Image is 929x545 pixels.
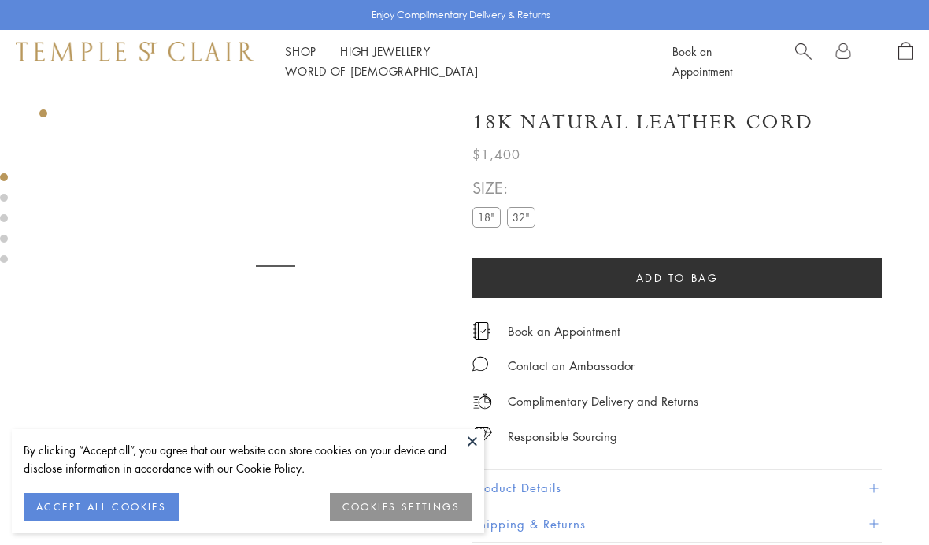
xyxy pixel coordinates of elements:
[472,175,542,201] span: SIZE:
[672,43,732,79] a: Book an Appointment
[472,391,492,411] img: icon_delivery.svg
[850,471,913,529] iframe: Gorgias live chat messenger
[472,506,882,542] button: Shipping & Returns
[340,43,431,59] a: High JewelleryHigh Jewellery
[508,356,635,376] div: Contact an Ambassador
[285,42,637,81] nav: Main navigation
[330,493,472,521] button: COOKIES SETTINGS
[24,493,179,521] button: ACCEPT ALL COOKIES
[472,207,501,227] label: 18"
[472,427,492,443] img: icon_sourcing.svg
[898,42,913,81] a: Open Shopping Bag
[508,427,617,447] div: Responsible Sourcing
[472,258,882,298] button: Add to bag
[372,7,550,23] p: Enjoy Complimentary Delivery & Returns
[285,43,316,59] a: ShopShop
[507,207,535,227] label: 32"
[472,356,488,372] img: MessageIcon-01_2.svg
[472,470,882,506] button: Product Details
[636,269,719,287] span: Add to bag
[508,322,620,339] a: Book an Appointment
[24,441,472,477] div: By clicking “Accept all”, you agree that our website can store cookies on your device and disclos...
[472,109,813,136] h1: 18K Natural Leather Cord
[39,106,47,130] div: Product gallery navigation
[795,42,812,81] a: Search
[16,42,254,61] img: Temple St. Clair
[285,63,478,79] a: World of [DEMOGRAPHIC_DATA]World of [DEMOGRAPHIC_DATA]
[472,144,520,165] span: $1,400
[508,391,698,411] p: Complimentary Delivery and Returns
[472,322,491,340] img: icon_appointment.svg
